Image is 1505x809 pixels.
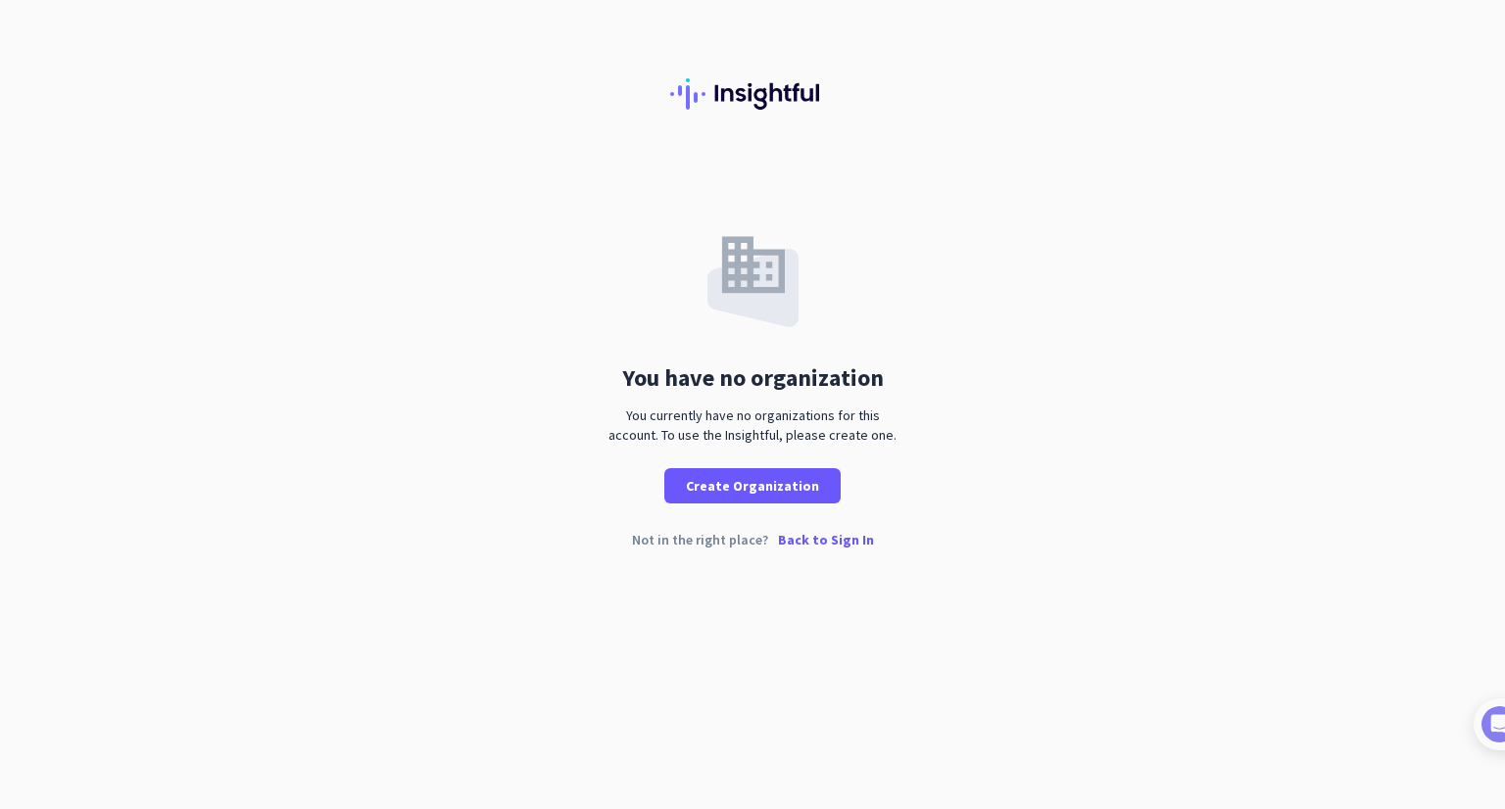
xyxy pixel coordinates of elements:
[778,533,874,547] p: Back to Sign In
[601,405,904,445] div: You currently have no organizations for this account. To use the Insightful, please create one.
[686,476,819,496] span: Create Organization
[664,468,841,503] button: Create Organization
[622,366,884,390] div: You have no organization
[670,78,835,110] img: Insightful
